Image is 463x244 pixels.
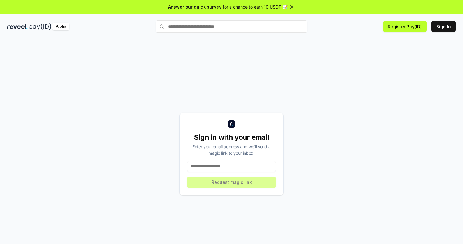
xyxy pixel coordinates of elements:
button: Sign In [431,21,456,32]
img: reveel_dark [7,23,28,30]
span: Answer our quick survey [168,4,221,10]
img: pay_id [29,23,51,30]
img: logo_small [228,120,235,128]
span: for a chance to earn 10 USDT 📝 [223,4,288,10]
div: Sign in with your email [187,132,276,142]
div: Alpha [52,23,69,30]
button: Register Pay(ID) [383,21,427,32]
div: Enter your email address and we’ll send a magic link to your inbox. [187,143,276,156]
